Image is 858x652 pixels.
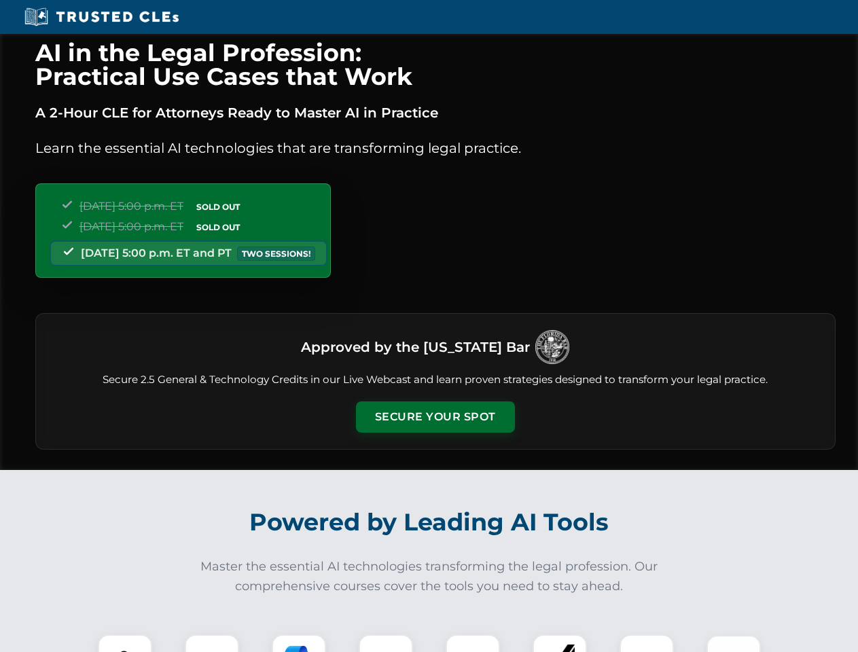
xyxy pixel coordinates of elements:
h2: Powered by Leading AI Tools [53,499,806,546]
img: Logo [535,330,569,364]
button: Secure Your Spot [356,401,515,433]
span: SOLD OUT [192,220,245,234]
h3: Approved by the [US_STATE] Bar [301,335,530,359]
span: SOLD OUT [192,200,245,214]
span: [DATE] 5:00 p.m. ET [79,200,183,213]
span: [DATE] 5:00 p.m. ET [79,220,183,233]
p: Secure 2.5 General & Technology Credits in our Live Webcast and learn proven strategies designed ... [52,372,819,388]
h1: AI in the Legal Profession: Practical Use Cases that Work [35,41,836,88]
p: Learn the essential AI technologies that are transforming legal practice. [35,137,836,159]
p: A 2-Hour CLE for Attorneys Ready to Master AI in Practice [35,102,836,124]
p: Master the essential AI technologies transforming the legal profession. Our comprehensive courses... [192,557,667,596]
img: Trusted CLEs [20,7,183,27]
